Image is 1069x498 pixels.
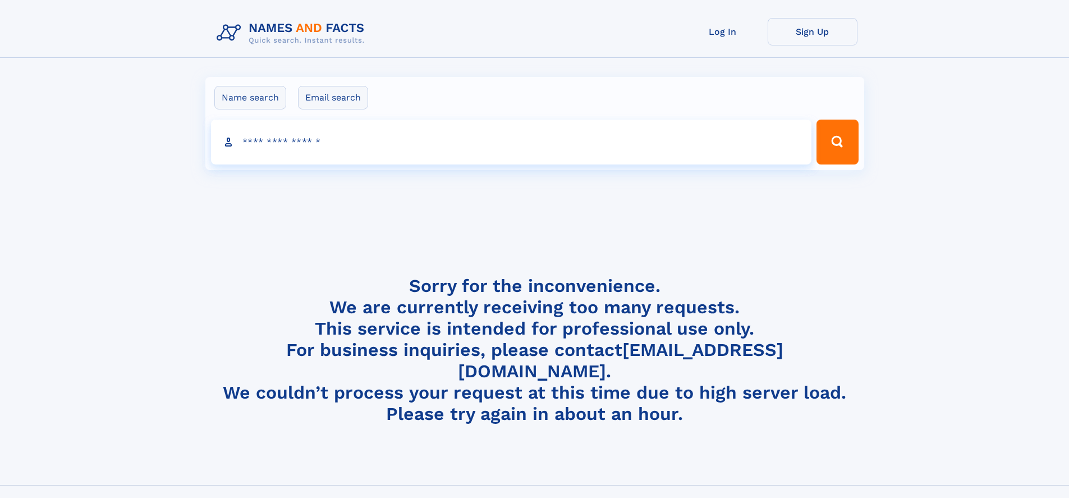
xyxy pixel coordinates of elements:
[678,18,768,45] a: Log In
[768,18,857,45] a: Sign Up
[298,86,368,109] label: Email search
[212,18,374,48] img: Logo Names and Facts
[458,339,783,382] a: [EMAIL_ADDRESS][DOMAIN_NAME]
[211,120,812,165] input: search input
[816,120,858,165] button: Search Button
[212,275,857,425] h4: Sorry for the inconvenience. We are currently receiving too many requests. This service is intend...
[214,86,286,109] label: Name search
